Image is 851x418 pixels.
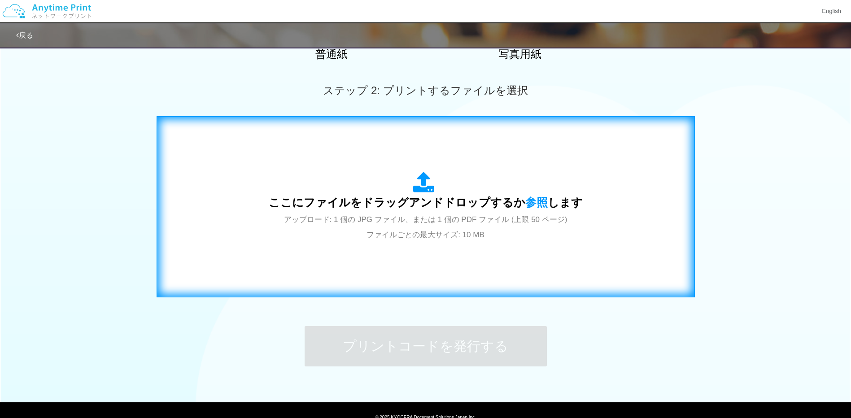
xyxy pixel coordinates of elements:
[253,48,410,60] h2: 普通紙
[269,196,583,209] span: ここにファイルをドラッグアンドドロップするか します
[323,84,528,96] span: ステップ 2: プリントするファイルを選択
[305,326,547,366] button: プリントコードを発行する
[441,48,598,60] h2: 写真用紙
[525,196,548,209] span: 参照
[284,215,567,239] span: アップロード: 1 個の JPG ファイル、または 1 個の PDF ファイル (上限 50 ページ) ファイルごとの最大サイズ: 10 MB
[16,31,33,39] a: 戻る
